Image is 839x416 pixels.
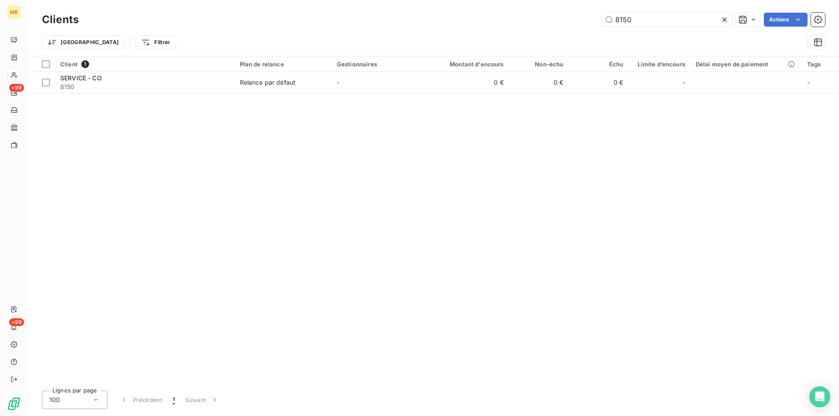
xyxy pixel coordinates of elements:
div: Tags [807,61,834,68]
div: Montant d'encours [434,61,503,68]
div: Limite d’encours [634,61,685,68]
div: Délai moyen de paiement [696,61,797,68]
div: Non-échu [514,61,564,68]
div: Relance par défaut [240,78,296,87]
span: - [807,79,810,86]
span: 1 [81,60,89,68]
span: 8150 [60,83,229,91]
button: Actions [764,13,808,27]
td: 0 € [509,72,569,93]
input: Rechercher [601,13,732,27]
td: 0 € [569,72,629,93]
div: Open Intercom Messenger [809,386,830,407]
button: 1 [167,391,180,409]
span: - [683,78,685,87]
button: Précédent [114,391,167,409]
div: Gestionnaires [337,61,423,68]
h3: Clients [42,12,79,28]
img: Logo LeanPay [7,397,21,411]
span: 100 [49,395,60,404]
span: +99 [9,318,24,326]
span: - [337,79,340,86]
span: +99 [9,84,24,92]
div: Plan de relance [240,61,326,68]
td: 0 € [429,72,509,93]
span: Client [60,61,78,68]
span: SERVICE - CO [60,74,102,82]
div: MB [7,5,21,19]
button: [GEOGRAPHIC_DATA] [42,35,125,49]
button: Suivant [180,391,224,409]
button: Filtrer [135,35,176,49]
div: Échu [574,61,624,68]
span: 1 [173,395,175,404]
